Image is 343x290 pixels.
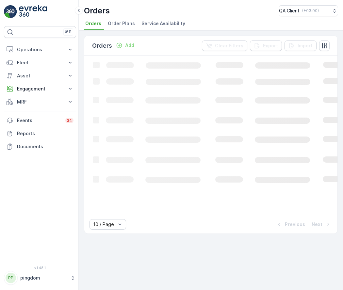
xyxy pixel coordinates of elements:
p: Add [125,42,134,49]
span: Service Availability [141,20,185,27]
p: ( +03:00 ) [302,8,319,13]
p: Operations [17,46,63,53]
button: Clear Filters [202,40,247,51]
button: QA Client(+03:00) [279,5,338,16]
button: Previous [275,220,306,228]
p: Import [298,42,313,49]
button: Import [285,40,317,51]
button: PPpingdom [4,271,76,285]
img: logo_light-DOdMpM7g.png [19,5,47,18]
p: ⌘B [65,29,72,35]
p: Previous [285,221,305,228]
p: Reports [17,130,73,137]
button: Operations [4,43,76,56]
button: MRF [4,95,76,108]
p: Orders [84,6,110,16]
p: Clear Filters [215,42,243,49]
a: Events34 [4,114,76,127]
p: QA Client [279,8,300,14]
p: Next [312,221,322,228]
span: v 1.48.1 [4,266,76,270]
p: pingdom [20,275,67,281]
p: Events [17,117,61,124]
button: Fleet [4,56,76,69]
span: Orders [85,20,101,27]
p: Fleet [17,59,63,66]
p: MRF [17,99,63,105]
span: Order Plans [108,20,135,27]
p: Asset [17,72,63,79]
p: Orders [92,41,112,50]
p: Documents [17,143,73,150]
button: Export [250,40,282,51]
button: Next [311,220,332,228]
p: Export [263,42,278,49]
img: logo [4,5,17,18]
button: Asset [4,69,76,82]
button: Add [113,41,137,49]
a: Documents [4,140,76,153]
div: PP [6,273,16,283]
a: Reports [4,127,76,140]
p: Engagement [17,86,63,92]
button: Engagement [4,82,76,95]
p: 34 [67,118,72,123]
